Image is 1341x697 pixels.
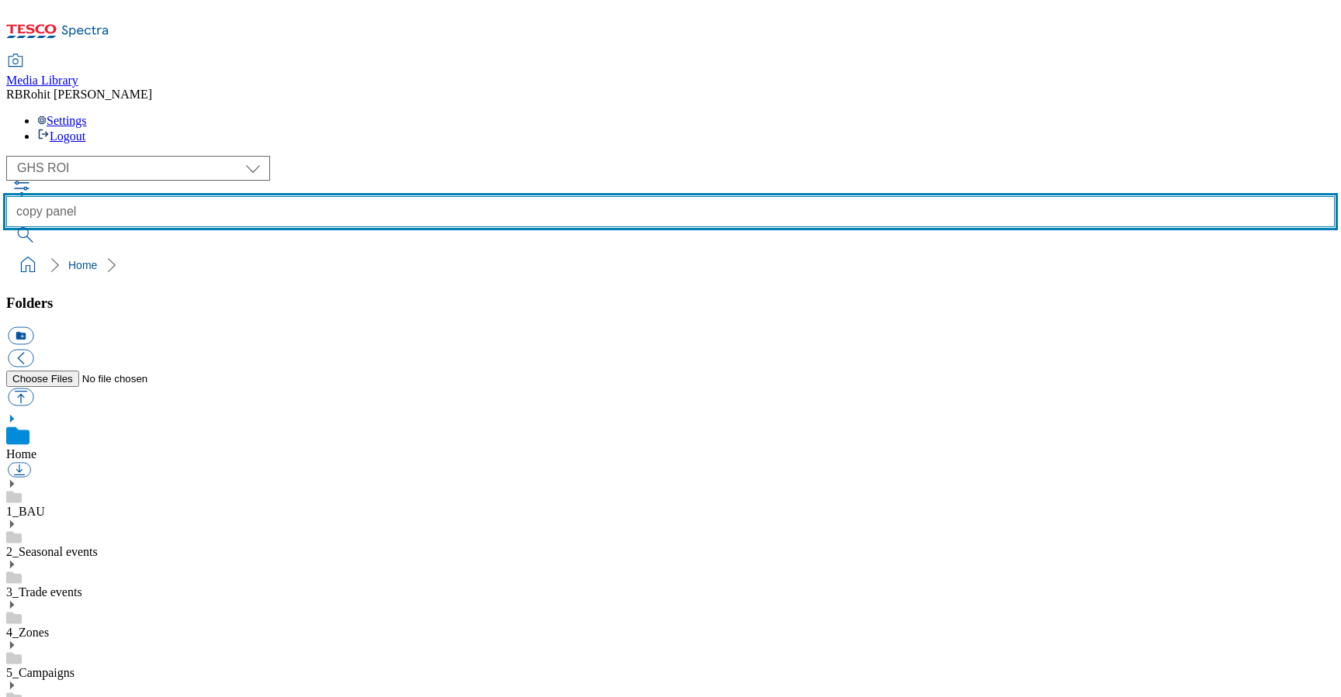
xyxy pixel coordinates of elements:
[6,295,1335,312] h3: Folders
[6,666,74,679] a: 5_Campaigns
[16,253,40,278] a: home
[6,626,49,639] a: 4_Zones
[23,88,152,101] span: Rohit [PERSON_NAME]
[37,114,87,127] a: Settings
[6,88,23,101] span: RB
[6,196,1335,227] input: Search by names or tags
[6,585,82,599] a: 3_Trade events
[68,259,97,271] a: Home
[6,74,78,87] span: Media Library
[6,250,1335,280] nav: breadcrumb
[6,55,78,88] a: Media Library
[6,505,45,518] a: 1_BAU
[6,545,98,558] a: 2_Seasonal events
[37,129,85,143] a: Logout
[6,447,36,461] a: Home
